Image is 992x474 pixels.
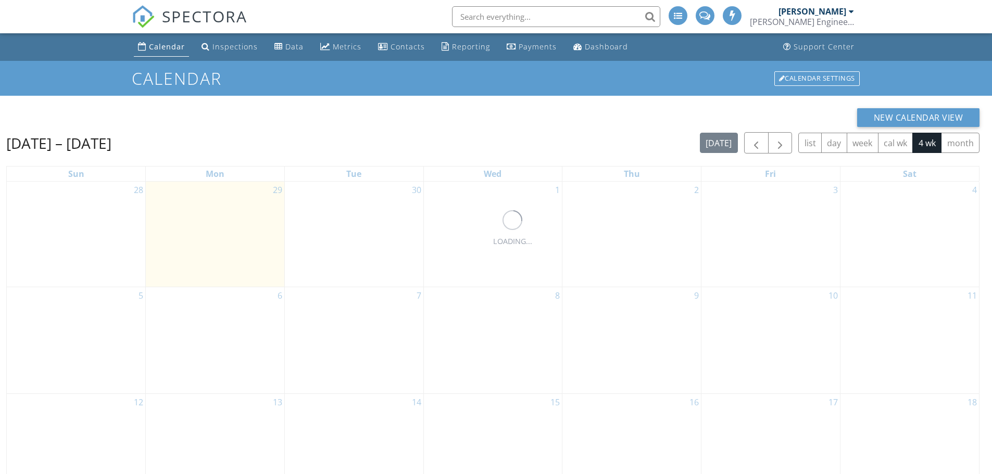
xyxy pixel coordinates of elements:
[284,182,423,287] td: Go to September 30, 2025
[821,133,847,153] button: day
[6,133,111,153] h2: [DATE] – [DATE]
[779,37,859,57] a: Support Center
[452,42,490,52] div: Reporting
[970,182,979,198] a: Go to October 4, 2025
[901,166,919,181] a: Saturday
[374,37,429,57] a: Contacts
[271,182,284,198] a: Go to September 29, 2025
[941,133,980,153] button: month
[503,37,561,57] a: Payments
[798,133,822,153] button: list
[482,166,504,181] a: Wednesday
[774,71,860,86] div: Calendar Settings
[136,287,145,304] a: Go to October 5, 2025
[692,287,701,304] a: Go to October 9, 2025
[391,42,425,52] div: Contacts
[857,108,980,127] button: New Calendar View
[212,42,258,52] div: Inspections
[132,394,145,411] a: Go to October 12, 2025
[773,70,861,87] a: Calendar Settings
[146,182,285,287] td: Go to September 29, 2025
[701,287,840,394] td: Go to October 10, 2025
[66,166,86,181] a: Sunday
[778,6,846,17] div: [PERSON_NAME]
[423,182,562,287] td: Go to October 1, 2025
[132,69,861,87] h1: Calendar
[204,166,227,181] a: Monday
[316,37,366,57] a: Metrics
[410,394,423,411] a: Go to October 14, 2025
[553,182,562,198] a: Go to October 1, 2025
[548,394,562,411] a: Go to October 15, 2025
[275,287,284,304] a: Go to October 6, 2025
[344,166,363,181] a: Tuesday
[333,42,361,52] div: Metrics
[146,287,285,394] td: Go to October 6, 2025
[7,182,146,287] td: Go to September 28, 2025
[519,42,557,52] div: Payments
[794,42,855,52] div: Support Center
[423,287,562,394] td: Go to October 8, 2025
[569,37,632,57] a: Dashboard
[585,42,628,52] div: Dashboard
[912,133,941,153] button: 4 wk
[493,236,532,247] div: LOADING...
[840,287,979,394] td: Go to October 11, 2025
[562,287,701,394] td: Go to October 9, 2025
[687,394,701,411] a: Go to October 16, 2025
[410,182,423,198] a: Go to September 30, 2025
[622,166,642,181] a: Thursday
[826,394,840,411] a: Go to October 17, 2025
[878,133,913,153] button: cal wk
[437,37,494,57] a: Reporting
[415,287,423,304] a: Go to October 7, 2025
[132,5,155,28] img: The Best Home Inspection Software - Spectora
[831,182,840,198] a: Go to October 3, 2025
[847,133,878,153] button: week
[285,42,304,52] div: Data
[700,133,738,153] button: [DATE]
[692,182,701,198] a: Go to October 2, 2025
[750,17,854,27] div: Schroeder Engineering, LLC
[149,42,185,52] div: Calendar
[840,182,979,287] td: Go to October 4, 2025
[271,394,284,411] a: Go to October 13, 2025
[744,132,769,153] button: Previous
[452,6,660,27] input: Search everything...
[965,394,979,411] a: Go to October 18, 2025
[701,182,840,287] td: Go to October 3, 2025
[826,287,840,304] a: Go to October 10, 2025
[132,14,247,36] a: SPECTORA
[134,37,189,57] a: Calendar
[7,287,146,394] td: Go to October 5, 2025
[553,287,562,304] a: Go to October 8, 2025
[270,37,308,57] a: Data
[162,5,247,27] span: SPECTORA
[763,166,778,181] a: Friday
[768,132,793,153] button: Next
[562,182,701,287] td: Go to October 2, 2025
[965,287,979,304] a: Go to October 11, 2025
[132,182,145,198] a: Go to September 28, 2025
[197,37,262,57] a: Inspections
[284,287,423,394] td: Go to October 7, 2025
